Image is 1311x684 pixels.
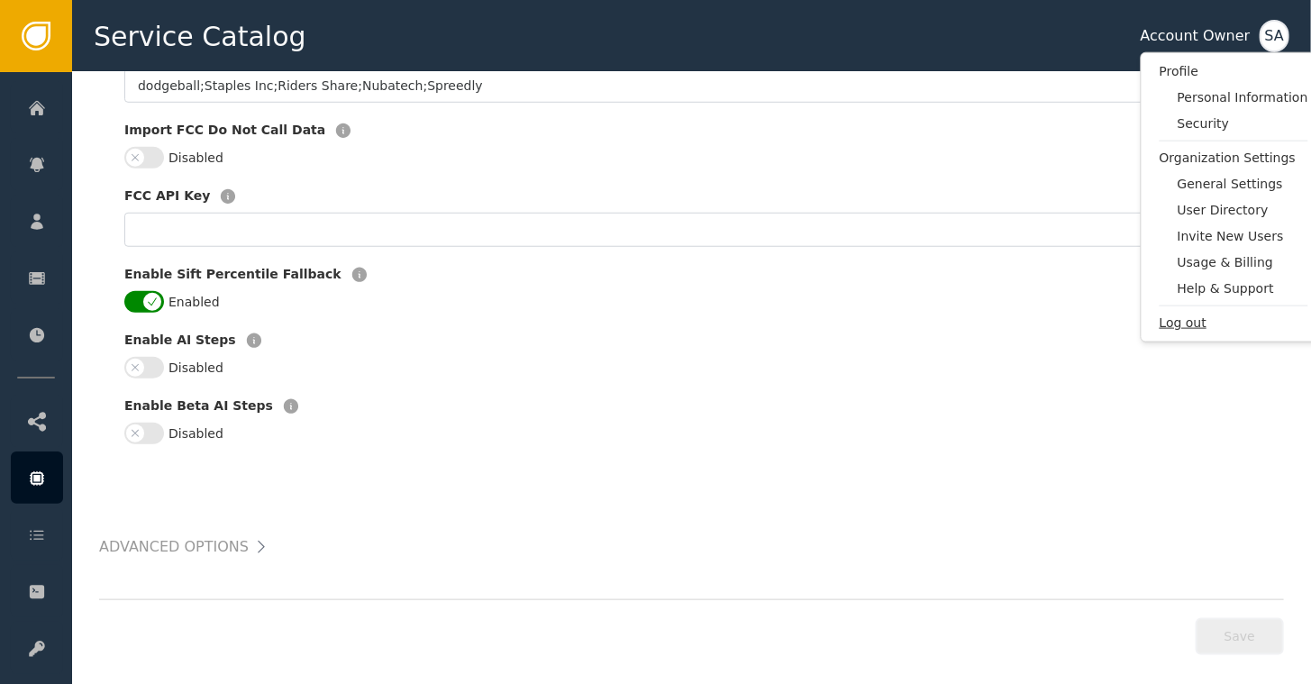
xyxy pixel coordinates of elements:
span: Service Catalog [94,16,306,57]
label: Enable Sift Percentile Fallback [124,265,341,284]
label: Enable AI Steps [124,331,236,350]
span: Log out [1160,314,1308,333]
span: Help & Support [1178,279,1308,298]
span: Invite New Users [1178,227,1308,246]
label: Enable Beta AI Steps [124,397,273,415]
span: Usage & Billing [1178,253,1308,272]
label: Import FCC Do Not Call Data [124,121,325,140]
h2: Advanced Options [99,534,249,560]
label: FCC API Key [124,187,210,205]
label: Disabled [168,359,223,378]
span: Organization Settings [1160,149,1308,168]
span: Security [1178,114,1308,133]
button: SA [1260,20,1289,52]
div: Account Owner [1141,25,1251,47]
label: Enabled [168,293,220,312]
span: User Directory [1178,201,1308,220]
label: Disabled [168,149,223,168]
span: General Settings [1178,175,1308,194]
span: Personal Information [1178,88,1308,107]
span: Profile [1160,62,1308,81]
label: Disabled [168,424,223,443]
